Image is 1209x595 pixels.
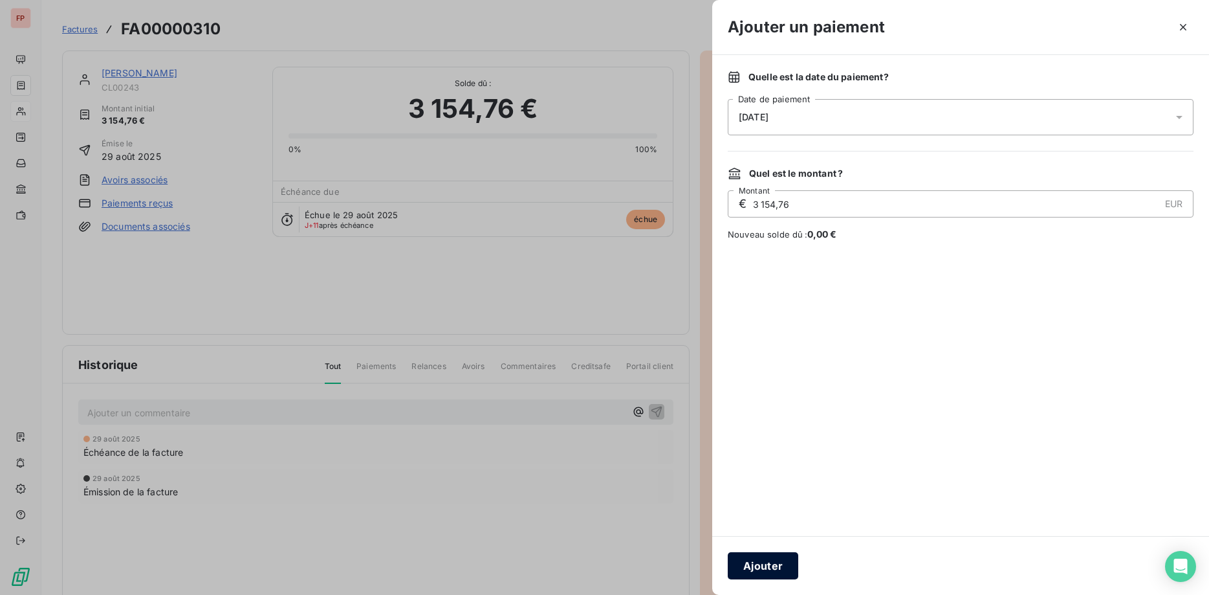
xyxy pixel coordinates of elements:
div: Open Intercom Messenger [1165,551,1196,582]
span: [DATE] [739,112,768,122]
span: 0,00 € [807,229,837,240]
button: Ajouter [728,552,798,579]
span: Quelle est la date du paiement ? [748,71,889,84]
h3: Ajouter un paiement [728,16,885,39]
span: Quel est le montant ? [749,167,843,180]
span: Nouveau solde dû : [728,228,1193,241]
